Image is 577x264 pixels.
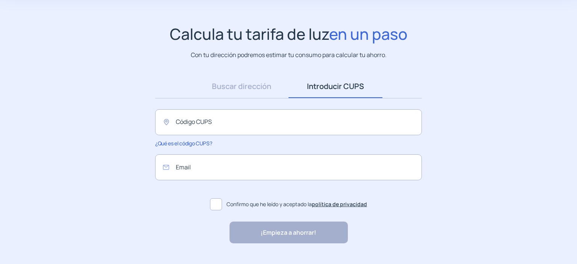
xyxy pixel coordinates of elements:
[227,200,367,208] span: Confirmo que he leído y aceptado la
[170,25,408,43] h1: Calcula tu tarifa de luz
[195,75,288,98] a: Buscar dirección
[312,201,367,208] a: política de privacidad
[329,23,408,44] span: en un paso
[288,75,382,98] a: Introducir CUPS
[191,50,387,60] p: Con tu dirección podremos estimar tu consumo para calcular tu ahorro.
[155,140,212,147] span: ¿Qué es el código CUPS?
